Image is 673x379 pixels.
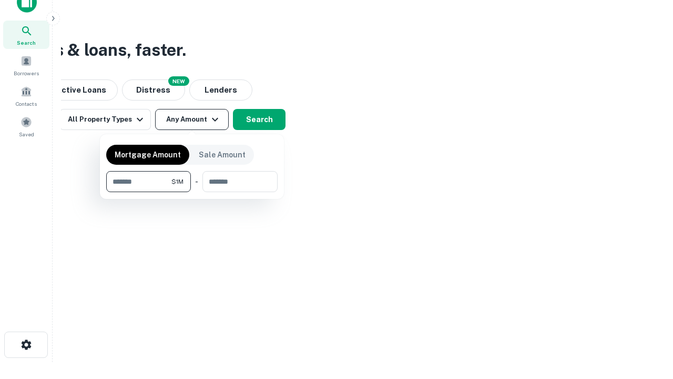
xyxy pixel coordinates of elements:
p: Sale Amount [199,149,246,161]
span: $1M [171,177,183,186]
div: - [195,171,198,192]
iframe: Chat Widget [620,295,673,345]
p: Mortgage Amount [115,149,181,161]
